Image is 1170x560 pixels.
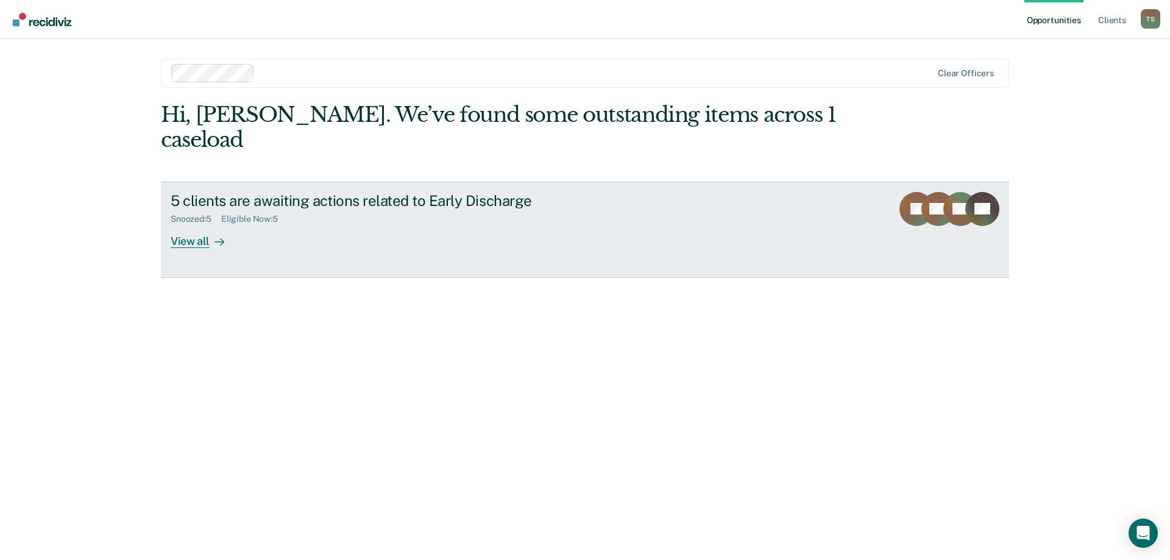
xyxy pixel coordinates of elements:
[161,102,840,152] div: Hi, [PERSON_NAME]. We’ve found some outstanding items across 1 caseload
[221,214,288,224] div: Eligible Now : 5
[1141,9,1160,29] button: Profile dropdown button
[171,192,598,210] div: 5 clients are awaiting actions related to Early Discharge
[171,224,239,248] div: View all
[13,13,71,26] img: Recidiviz
[161,182,1009,278] a: 5 clients are awaiting actions related to Early DischargeSnoozed:5Eligible Now:5View all
[1141,9,1160,29] div: T S
[938,68,994,79] div: Clear officers
[171,214,221,224] div: Snoozed : 5
[1129,519,1158,548] div: Open Intercom Messenger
